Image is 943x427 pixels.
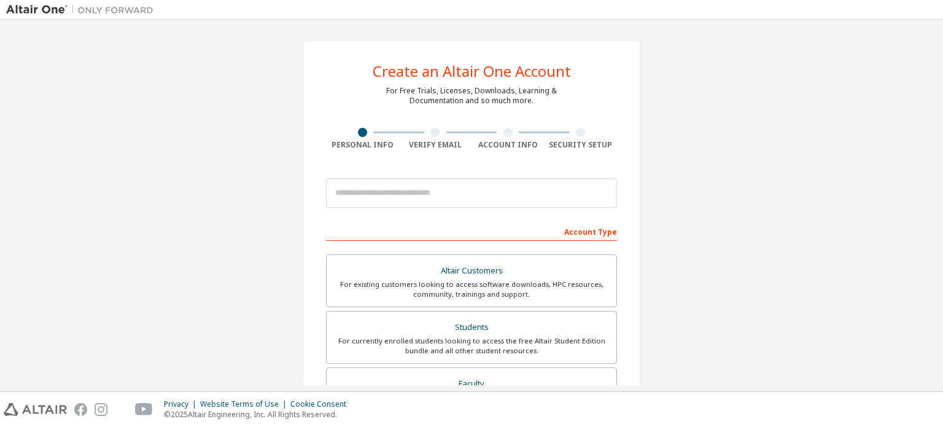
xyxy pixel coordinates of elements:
[326,221,617,241] div: Account Type
[74,403,87,416] img: facebook.svg
[6,4,160,16] img: Altair One
[545,140,618,150] div: Security Setup
[399,140,472,150] div: Verify Email
[373,64,571,79] div: Create an Altair One Account
[164,399,200,409] div: Privacy
[334,336,609,356] div: For currently enrolled students looking to access the free Altair Student Edition bundle and all ...
[290,399,354,409] div: Cookie Consent
[471,140,545,150] div: Account Info
[334,319,609,336] div: Students
[4,403,67,416] img: altair_logo.svg
[164,409,354,420] p: © 2025 Altair Engineering, Inc. All Rights Reserved.
[334,262,609,280] div: Altair Customers
[200,399,290,409] div: Website Terms of Use
[334,375,609,393] div: Faculty
[95,403,107,416] img: instagram.svg
[326,140,399,150] div: Personal Info
[135,403,153,416] img: youtube.svg
[334,280,609,299] div: For existing customers looking to access software downloads, HPC resources, community, trainings ...
[386,86,557,106] div: For Free Trials, Licenses, Downloads, Learning & Documentation and so much more.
